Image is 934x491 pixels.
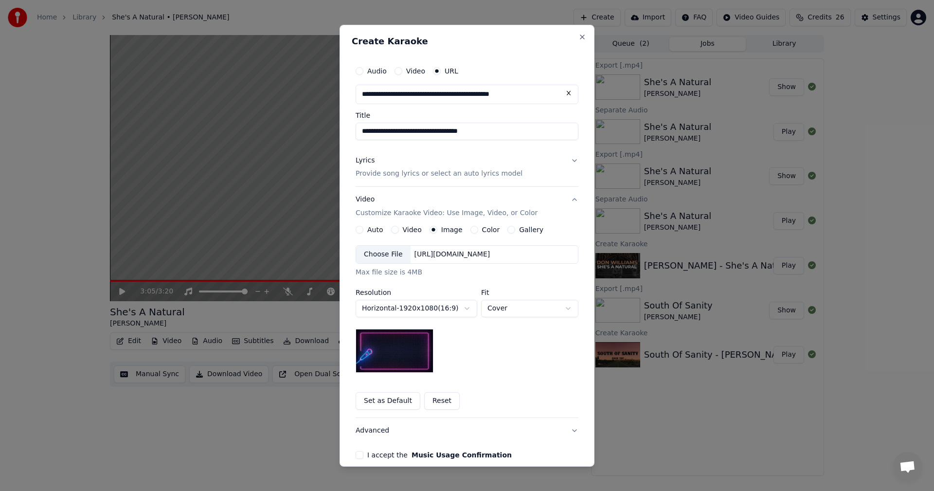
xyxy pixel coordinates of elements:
[356,169,522,179] p: Provide song lyrics or select an auto lyrics model
[352,36,582,45] h2: Create Karaoke
[481,289,578,296] label: Fit
[356,268,578,277] div: Max file size is 4MB
[356,187,578,226] button: VideoCustomize Karaoke Video: Use Image, Video, or Color
[406,67,425,74] label: Video
[424,392,460,410] button: Reset
[356,111,578,118] label: Title
[356,208,538,218] p: Customize Karaoke Video: Use Image, Video, or Color
[356,155,375,165] div: Lyrics
[411,250,494,259] div: [URL][DOMAIN_NAME]
[356,392,420,410] button: Set as Default
[356,147,578,186] button: LyricsProvide song lyrics or select an auto lyrics model
[367,67,387,74] label: Audio
[482,226,500,233] label: Color
[412,452,512,458] button: I accept the
[356,418,578,443] button: Advanced
[445,67,458,74] label: URL
[519,226,543,233] label: Gallery
[403,226,422,233] label: Video
[356,246,411,263] div: Choose File
[356,289,477,296] label: Resolution
[441,226,463,233] label: Image
[356,226,578,418] div: VideoCustomize Karaoke Video: Use Image, Video, or Color
[367,226,383,233] label: Auto
[356,195,538,218] div: Video
[367,452,512,458] label: I accept the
